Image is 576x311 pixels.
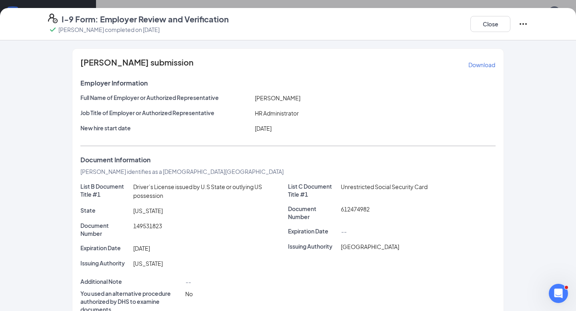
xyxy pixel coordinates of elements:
[255,110,299,117] span: HR Administrator
[133,183,262,199] span: Driver’s License issued by U.S State or outlying US possession
[288,182,338,198] p: List C Document Title #1
[341,243,399,250] span: [GEOGRAPHIC_DATA]
[80,124,252,132] p: New hire start date
[549,284,568,303] iframe: Intercom live chat
[518,19,528,29] svg: Ellipses
[80,277,182,285] p: Additional Note
[255,125,272,132] span: [DATE]
[185,278,191,285] span: --
[341,228,346,235] span: --
[468,61,495,69] p: Download
[80,94,252,102] p: Full Name of Employer or Authorized Representative
[80,109,252,117] p: Job Title of Employer or Authorized Representative
[341,205,370,213] span: 612474982
[468,58,496,71] button: Download
[80,58,194,71] span: [PERSON_NAME] submission
[48,25,58,34] svg: Checkmark
[341,183,428,190] span: Unrestricted Social Security Card
[185,290,193,297] span: No
[80,79,148,87] span: Employer Information
[133,222,162,229] span: 149531823
[48,14,58,23] svg: FormI9EVerifyIcon
[80,182,130,198] p: List B Document Title #1
[80,168,284,175] span: [PERSON_NAME] identifies as a [DEMOGRAPHIC_DATA][GEOGRAPHIC_DATA]
[62,14,229,25] h4: I-9 Form: Employer Review and Verification
[80,244,130,252] p: Expiration Date
[80,206,130,214] p: State
[58,26,160,34] p: [PERSON_NAME] completed on [DATE]
[288,242,338,250] p: Issuing Authority
[80,156,150,164] span: Document Information
[133,260,163,267] span: [US_STATE]
[80,259,130,267] p: Issuing Authority
[288,205,338,221] p: Document Number
[133,245,150,252] span: [DATE]
[133,207,163,214] span: [US_STATE]
[80,221,130,237] p: Document Number
[470,16,510,32] button: Close
[288,227,338,235] p: Expiration Date
[255,94,300,102] span: [PERSON_NAME]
